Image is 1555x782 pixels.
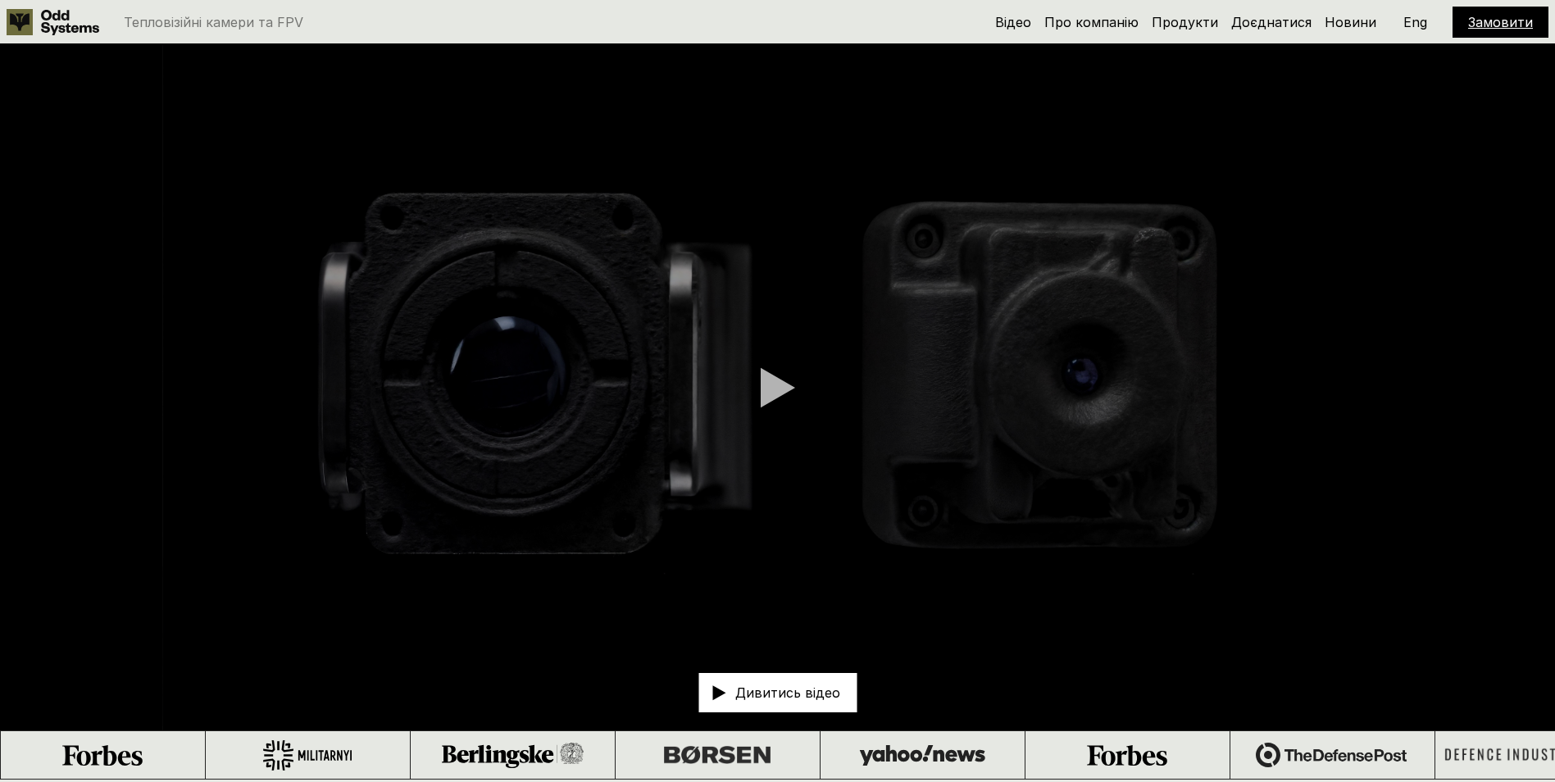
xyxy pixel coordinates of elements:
[995,14,1031,30] a: Відео
[1468,14,1533,30] a: Замовити
[1231,14,1312,30] a: Доєднатися
[735,686,840,699] p: Дивитись відео
[1403,16,1427,29] p: Eng
[1152,14,1218,30] a: Продукти
[1325,14,1376,30] a: Новини
[124,16,303,29] p: Тепловізійні камери та FPV
[1044,14,1139,30] a: Про компанію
